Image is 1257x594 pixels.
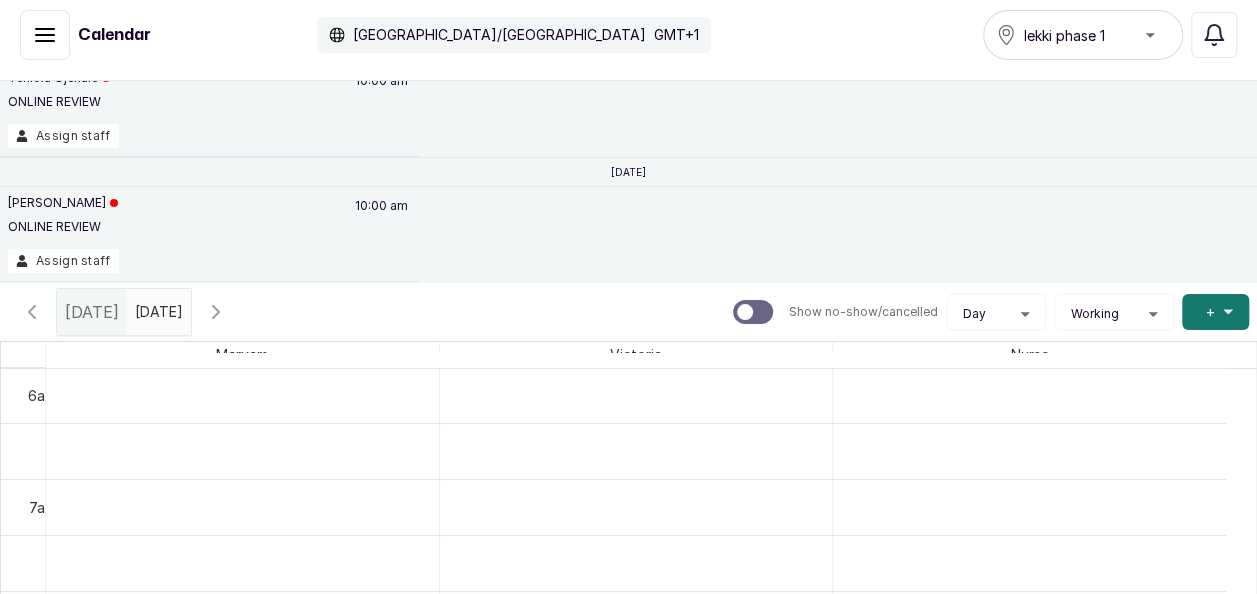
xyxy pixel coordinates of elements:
[1182,294,1249,330] button: +
[1063,306,1165,322] button: Working
[8,124,119,148] button: Assign staff
[25,497,60,518] div: 7am
[1071,306,1119,322] span: Working
[8,249,119,273] button: Assign staff
[963,306,986,322] span: Day
[78,23,151,47] h1: Calendar
[353,25,646,45] p: [GEOGRAPHIC_DATA]/[GEOGRAPHIC_DATA]
[212,342,272,367] span: Maryam
[789,304,938,320] p: Show no-show/cancelled
[654,25,699,45] p: GMT+1
[65,300,119,324] span: [DATE]
[24,385,60,406] div: 6am
[8,195,118,211] p: [PERSON_NAME]
[1024,25,1105,46] span: lekki phase 1
[8,219,118,235] p: ONLINE REVIEW
[352,195,411,249] p: 10:00 am
[983,10,1183,60] button: lekki phase 1
[1007,342,1053,367] span: Nurse
[611,166,646,178] p: [DATE]
[352,70,411,124] p: 10:00 am
[606,342,666,367] span: Victoria
[955,306,1037,322] button: Day
[8,94,110,110] p: ONLINE REVIEW
[57,289,127,335] div: [DATE]
[1206,302,1215,322] span: +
